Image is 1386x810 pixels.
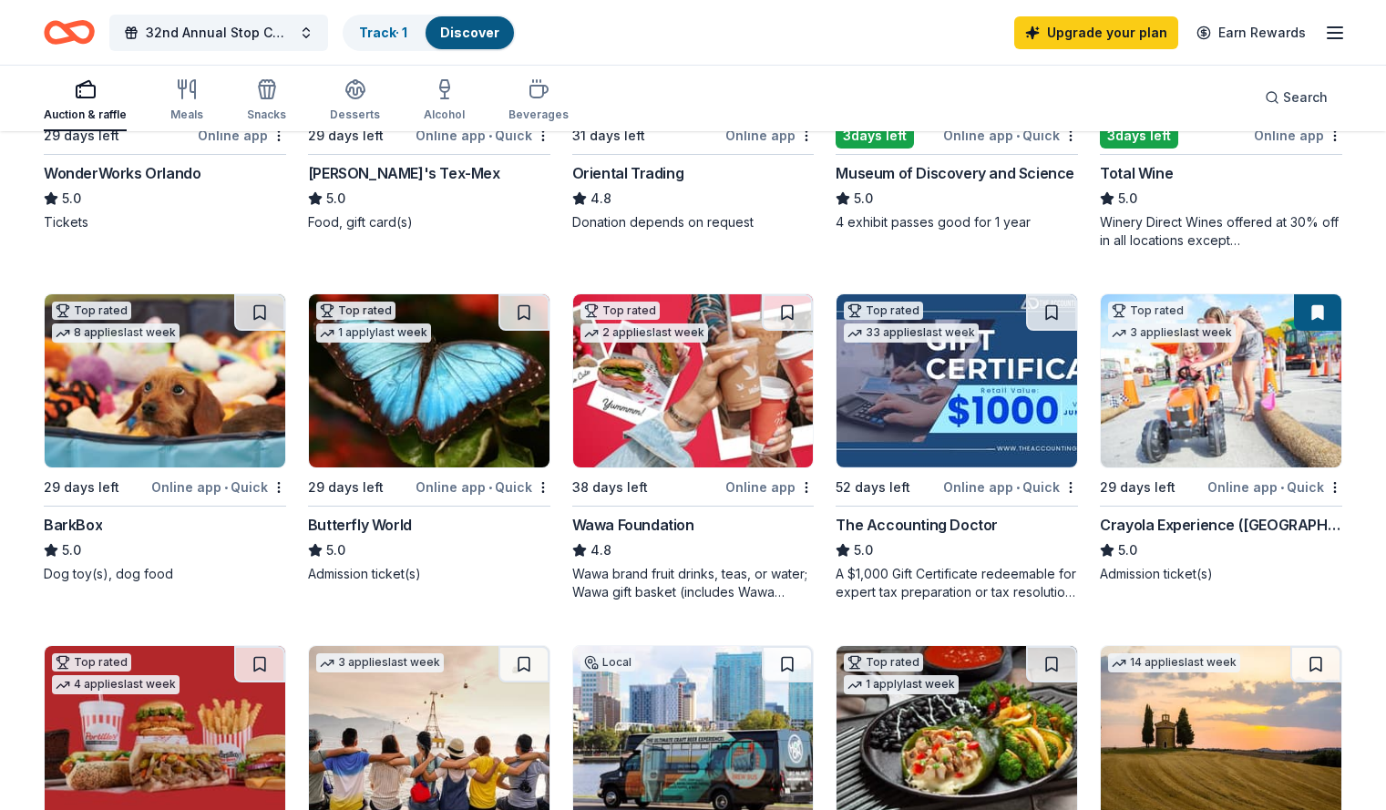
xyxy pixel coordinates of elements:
[943,476,1078,498] div: Online app Quick
[1254,124,1342,147] div: Online app
[837,294,1077,467] img: Image for The Accounting Doctor
[1118,188,1137,210] span: 5.0
[508,71,569,131] button: Beverages
[44,213,286,231] div: Tickets
[343,15,516,51] button: Track· 1Discover
[44,293,286,583] a: Image for BarkBoxTop rated8 applieslast week29 days leftOnline app•QuickBarkBox5.0Dog toy(s), dog...
[836,293,1078,601] a: Image for The Accounting DoctorTop rated33 applieslast week52 days leftOnline app•QuickThe Accoun...
[316,653,444,672] div: 3 applies last week
[44,162,200,184] div: WonderWorks Orlando
[52,323,180,343] div: 8 applies last week
[44,11,95,54] a: Home
[1108,302,1187,320] div: Top rated
[590,188,611,210] span: 4.8
[359,25,407,40] a: Track· 1
[146,22,292,44] span: 32nd Annual Stop Children's [MEDICAL_DATA] Charity Golf Classic
[44,514,102,536] div: BarkBox
[854,188,873,210] span: 5.0
[572,293,815,601] a: Image for Wawa FoundationTop rated2 applieslast week38 days leftOnline appWawa Foundation4.8Wawa ...
[1108,653,1240,672] div: 14 applies last week
[326,188,345,210] span: 5.0
[1280,480,1284,495] span: •
[44,71,127,131] button: Auction & raffle
[1186,16,1317,49] a: Earn Rewards
[573,294,814,467] img: Image for Wawa Foundation
[1016,128,1020,143] span: •
[1250,79,1342,116] button: Search
[308,565,550,583] div: Admission ticket(s)
[109,15,328,51] button: 32nd Annual Stop Children's [MEDICAL_DATA] Charity Golf Classic
[572,125,645,147] div: 31 days left
[836,477,910,498] div: 52 days left
[508,108,569,122] div: Beverages
[309,294,549,467] img: Image for Butterfly World
[1100,293,1342,583] a: Image for Crayola Experience (Orlando)Top rated3 applieslast week29 days leftOnline app•QuickCray...
[170,71,203,131] button: Meals
[836,565,1078,601] div: A $1,000 Gift Certificate redeemable for expert tax preparation or tax resolution services—recipi...
[1100,123,1178,149] div: 3 days left
[416,476,550,498] div: Online app Quick
[725,476,814,498] div: Online app
[1100,477,1176,498] div: 29 days left
[308,162,500,184] div: [PERSON_NAME]'s Tex-Mex
[247,108,286,122] div: Snacks
[198,124,286,147] div: Online app
[580,323,708,343] div: 2 applies last week
[1283,87,1328,108] span: Search
[424,108,465,122] div: Alcohol
[308,293,550,583] a: Image for Butterfly WorldTop rated1 applylast week29 days leftOnline app•QuickButterfly World5.0A...
[170,108,203,122] div: Meals
[1108,323,1236,343] div: 3 applies last week
[572,565,815,601] div: Wawa brand fruit drinks, teas, or water; Wawa gift basket (includes Wawa products and coupons)
[1101,294,1341,467] img: Image for Crayola Experience (Orlando)
[590,539,611,561] span: 4.8
[488,480,492,495] span: •
[44,565,286,583] div: Dog toy(s), dog food
[330,71,380,131] button: Desserts
[572,213,815,231] div: Donation depends on request
[836,123,914,149] div: 3 days left
[424,71,465,131] button: Alcohol
[1100,162,1173,184] div: Total Wine
[836,162,1074,184] div: Museum of Discovery and Science
[844,653,923,672] div: Top rated
[52,302,131,320] div: Top rated
[1100,514,1342,536] div: Crayola Experience ([GEOGRAPHIC_DATA])
[62,539,81,561] span: 5.0
[308,213,550,231] div: Food, gift card(s)
[572,162,684,184] div: Oriental Trading
[224,480,228,495] span: •
[308,125,384,147] div: 29 days left
[580,302,660,320] div: Top rated
[1207,476,1342,498] div: Online app Quick
[1100,565,1342,583] div: Admission ticket(s)
[330,108,380,122] div: Desserts
[1016,480,1020,495] span: •
[416,124,550,147] div: Online app Quick
[308,514,412,536] div: Butterfly World
[52,675,180,694] div: 4 applies last week
[488,128,492,143] span: •
[943,124,1078,147] div: Online app Quick
[572,477,648,498] div: 38 days left
[836,213,1078,231] div: 4 exhibit passes good for 1 year
[151,476,286,498] div: Online app Quick
[52,653,131,672] div: Top rated
[1014,16,1178,49] a: Upgrade your plan
[247,71,286,131] button: Snacks
[316,323,431,343] div: 1 apply last week
[44,125,119,147] div: 29 days left
[440,25,499,40] a: Discover
[844,323,979,343] div: 33 applies last week
[854,539,873,561] span: 5.0
[316,302,395,320] div: Top rated
[725,124,814,147] div: Online app
[1118,539,1137,561] span: 5.0
[45,294,285,467] img: Image for BarkBox
[62,188,81,210] span: 5.0
[326,539,345,561] span: 5.0
[1100,213,1342,250] div: Winery Direct Wines offered at 30% off in all locations except [GEOGRAPHIC_DATA], [GEOGRAPHIC_DAT...
[308,477,384,498] div: 29 days left
[44,477,119,498] div: 29 days left
[844,675,959,694] div: 1 apply last week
